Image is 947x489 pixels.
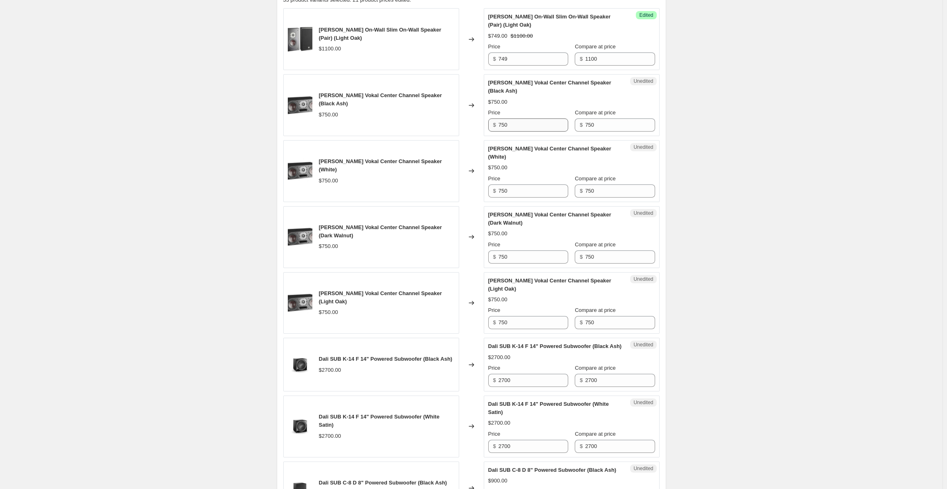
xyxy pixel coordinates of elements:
span: [PERSON_NAME] Vokal Center Channel Speaker (Dark Walnut) [488,212,611,226]
span: $ [493,56,496,62]
div: $750.00 [488,230,508,238]
span: $ [493,319,496,325]
span: Compare at price [575,109,616,116]
img: g411OBVKBK-F_80x.jpg [288,291,312,315]
span: Compare at price [575,431,616,437]
span: Unedited [633,210,653,216]
span: Price [488,109,501,116]
span: $ [493,188,496,194]
span: Edited [639,12,653,18]
span: Price [488,175,501,182]
div: $2700.00 [319,366,341,374]
span: $ [493,377,496,383]
span: [PERSON_NAME] On-Wall Slim On-Wall Speaker (Pair) (Light Oak) [488,14,611,28]
div: $750.00 [319,242,338,250]
img: g411OBVKBK-F_80x.jpg [288,93,312,118]
span: $ [580,254,583,260]
span: Dali SUB C-8 D 8" Powered Subwoofer (Black Ash) [319,480,447,486]
span: $ [580,319,583,325]
span: $ [580,377,583,383]
span: $ [580,56,583,62]
div: $750.00 [319,177,338,185]
span: [PERSON_NAME] On-Wall Slim On-Wall Speaker (Pair) (Light Oak) [319,27,442,41]
span: Unedited [633,144,653,150]
span: $ [493,122,496,128]
span: Price [488,365,501,371]
span: Price [488,431,501,437]
img: SUB_K-14F_black_ash_80x.webp [288,353,312,377]
img: g411OBVKBK-F_80x.jpg [288,159,312,183]
div: $2700.00 [488,353,510,362]
div: $900.00 [488,477,508,485]
span: Dali SUB K-14 F 14" Powered Subwoofer (White Satin) [319,414,439,428]
div: $2700.00 [488,419,510,427]
span: Compare at price [575,43,616,50]
img: g411OBVKBK-F_80x.jpg [288,225,312,249]
span: Dali SUB C-8 D 8" Powered Subwoofer (Black Ash) [488,467,617,473]
div: $2700.00 [319,432,341,440]
img: SUB_K-14F_black_ash_80x.webp [288,414,312,439]
span: [PERSON_NAME] Vokal Center Channel Speaker (Black Ash) [488,80,611,94]
span: [PERSON_NAME] Vokal Center Channel Speaker (Light Oak) [319,290,442,305]
span: $ [580,188,583,194]
span: $ [493,254,496,260]
span: Unedited [633,78,653,84]
span: $ [493,443,496,449]
div: $1100.00 [319,45,341,53]
span: Compare at price [575,307,616,313]
span: Compare at price [575,241,616,248]
div: $750.00 [319,111,338,119]
span: [PERSON_NAME] Vokal Center Channel Speaker (White) [319,158,442,173]
img: g411OBOWBK-F_80x.jpg [288,27,312,52]
strike: $1100.00 [511,32,533,40]
div: $749.00 [488,32,508,40]
span: Compare at price [575,175,616,182]
span: Unedited [633,341,653,348]
span: [PERSON_NAME] Vokal Center Channel Speaker (Dark Walnut) [319,224,442,239]
span: Price [488,43,501,50]
span: Price [488,241,501,248]
span: Price [488,307,501,313]
span: Unedited [633,276,653,282]
span: Dali SUB K-14 F 14" Powered Subwoofer (Black Ash) [319,356,453,362]
span: $ [580,122,583,128]
span: [PERSON_NAME] Vokal Center Channel Speaker (White) [488,146,611,160]
span: Dali SUB K-14 F 14" Powered Subwoofer (Black Ash) [488,343,622,349]
span: Dali SUB K-14 F 14" Powered Subwoofer (White Satin) [488,401,609,415]
div: $750.00 [488,296,508,304]
span: $ [580,443,583,449]
div: $750.00 [488,164,508,172]
span: Unedited [633,399,653,406]
span: [PERSON_NAME] Vokal Center Channel Speaker (Black Ash) [319,92,442,107]
span: [PERSON_NAME] Vokal Center Channel Speaker (Light Oak) [488,277,611,292]
span: Unedited [633,465,653,472]
span: Compare at price [575,365,616,371]
div: $750.00 [319,308,338,316]
div: $750.00 [488,98,508,106]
